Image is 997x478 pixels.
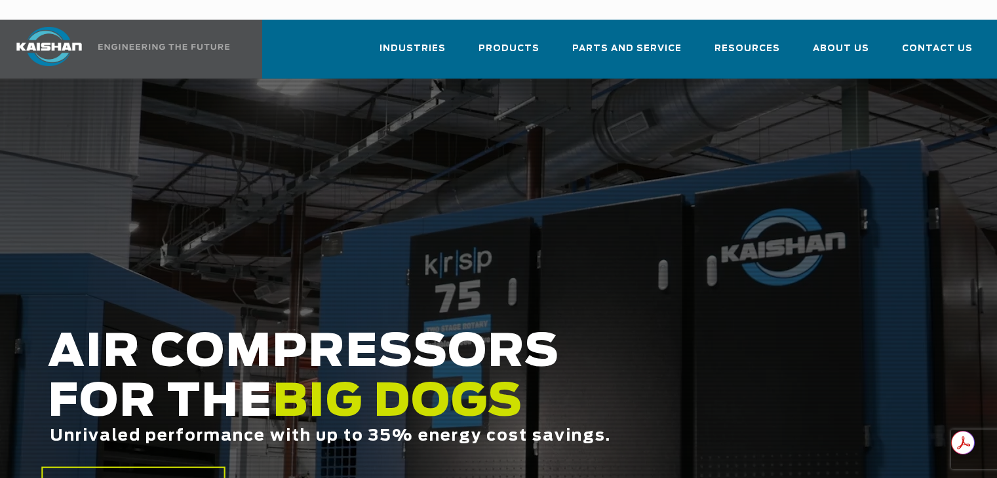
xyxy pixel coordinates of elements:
[479,31,539,76] a: Products
[380,41,446,56] span: Industries
[50,428,611,444] span: Unrivaled performance with up to 35% energy cost savings.
[273,380,523,425] span: BIG DOGS
[714,41,780,56] span: Resources
[813,41,869,56] span: About Us
[813,31,869,76] a: About Us
[380,31,446,76] a: Industries
[572,41,682,56] span: Parts and Service
[714,31,780,76] a: Resources
[572,31,682,76] a: Parts and Service
[902,41,973,56] span: Contact Us
[479,41,539,56] span: Products
[902,31,973,76] a: Contact Us
[98,44,229,50] img: Engineering the future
